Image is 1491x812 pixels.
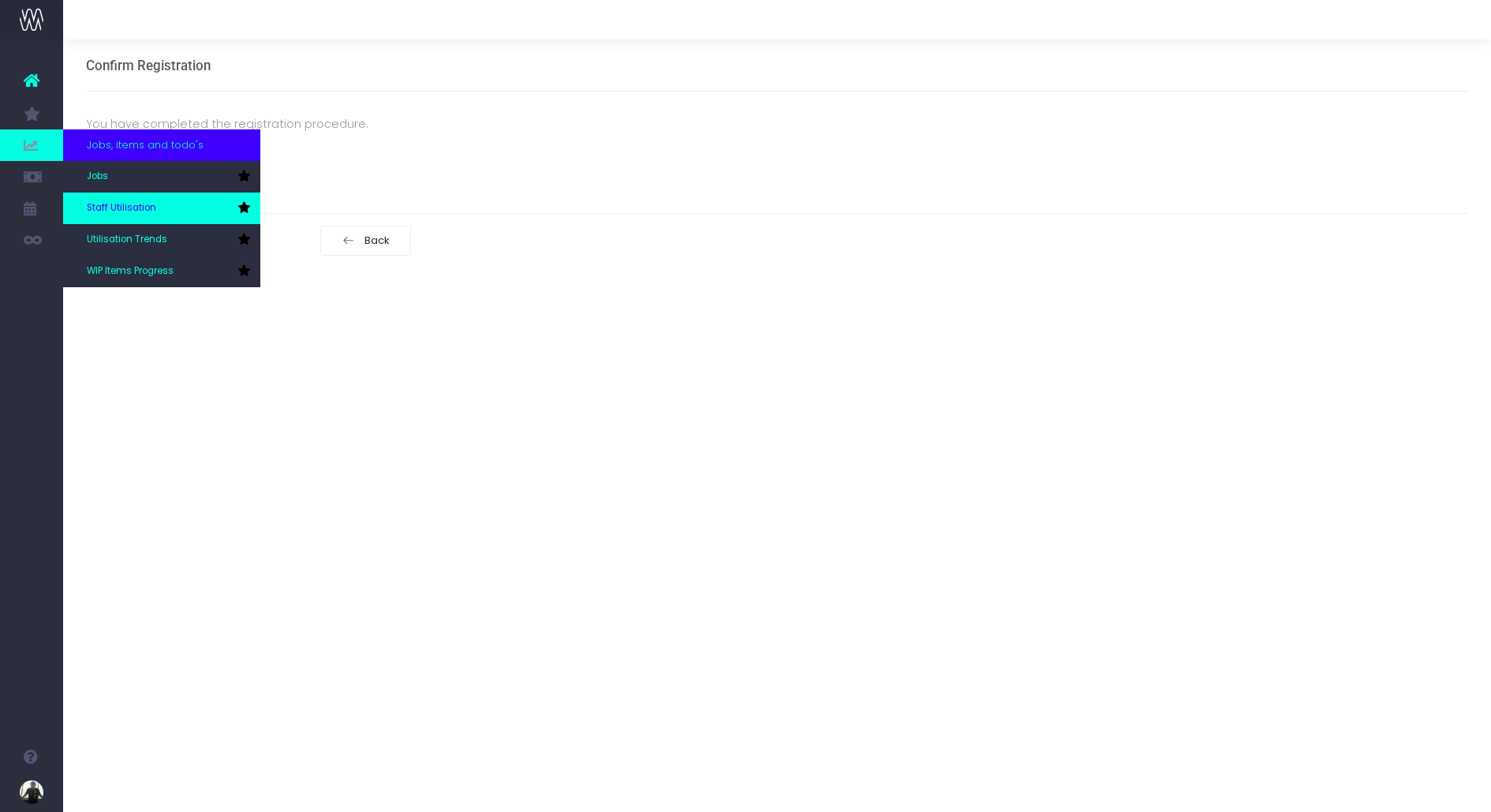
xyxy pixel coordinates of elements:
[87,264,174,279] span: WIP Items Progress
[87,170,108,184] span: Jobs
[20,780,43,804] img: images/default_profile_image.png
[63,224,260,256] a: Utilisation Trends
[86,58,211,73] h3: Confirm Registration
[87,137,204,153] span: Jobs, items and todo's
[320,226,412,256] button: Back
[63,161,260,193] a: Jobs
[63,256,260,287] a: WIP Items Progress
[87,233,167,247] span: Utilisation Trends
[360,234,390,247] span: Back
[86,114,1469,133] p: You have completed the registration procedure.
[63,193,260,224] a: Staff Utilisation
[87,201,156,215] span: Staff Utilisation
